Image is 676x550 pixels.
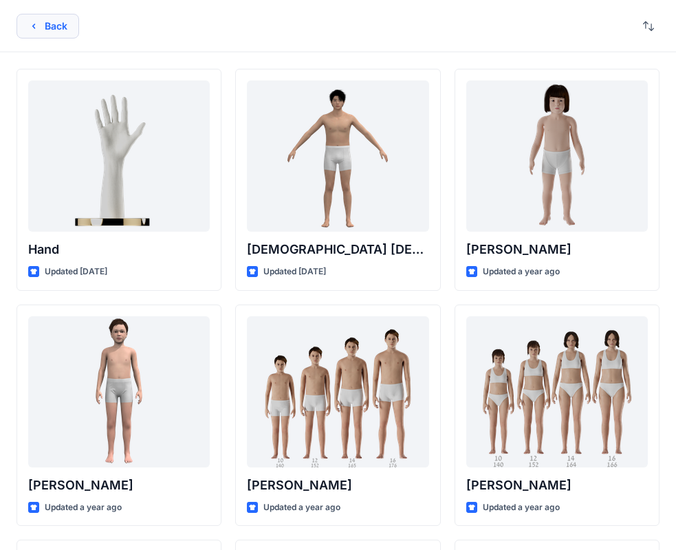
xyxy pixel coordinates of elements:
p: [PERSON_NAME] [28,476,210,495]
p: Updated [DATE] [45,265,107,279]
p: [PERSON_NAME] [466,476,648,495]
p: [PERSON_NAME] [466,240,648,259]
a: Male Asian [247,80,428,232]
a: Brenda [466,316,648,467]
a: Brandon [247,316,428,467]
p: Updated a year ago [483,265,560,279]
p: Hand [28,240,210,259]
a: Hand [28,80,210,232]
p: Updated [DATE] [263,265,326,279]
p: [DEMOGRAPHIC_DATA] [DEMOGRAPHIC_DATA] [247,240,428,259]
a: Emil [28,316,210,467]
p: Updated a year ago [263,500,340,515]
p: [PERSON_NAME] [247,476,428,495]
a: Charlie [466,80,648,232]
button: Back [17,14,79,38]
p: Updated a year ago [45,500,122,515]
p: Updated a year ago [483,500,560,515]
